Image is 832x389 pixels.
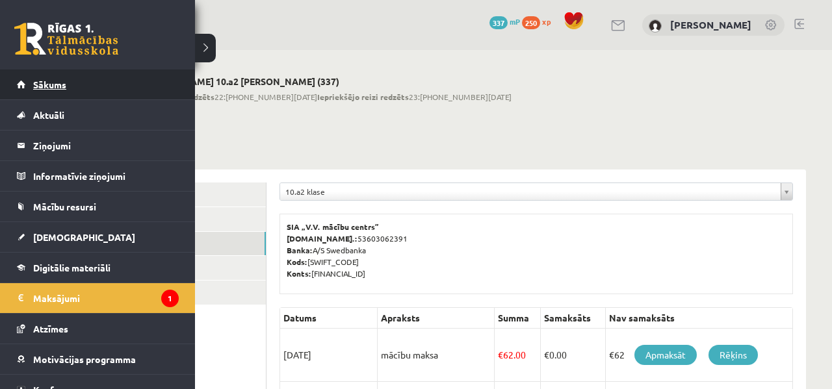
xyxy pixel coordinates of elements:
td: mācību maksa [378,329,495,382]
a: [PERSON_NAME] [670,18,751,31]
a: Mācību resursi [17,192,179,221]
p: 53603062391 A/S Swedbanka [SWIFT_CODE] [FINANCIAL_ID] [287,221,786,279]
span: [DEMOGRAPHIC_DATA] [33,231,135,243]
span: 10.a2 klase [285,183,775,200]
a: Motivācijas programma [17,344,179,374]
img: Jegors Rogoļevs [649,19,662,32]
legend: Ziņojumi [33,131,179,160]
a: Rīgas 1. Tālmācības vidusskola [14,23,118,55]
a: Informatīvie ziņojumi [17,161,179,191]
b: SIA „V.V. mācību centrs” [287,221,380,232]
span: € [544,349,549,360]
span: xp [542,16,551,27]
span: Mācību resursi [33,201,96,212]
legend: Informatīvie ziņojumi [33,161,179,191]
span: Digitālie materiāli [33,262,110,273]
td: [DATE] [280,329,378,382]
span: € [498,349,503,360]
a: Sākums [17,69,179,99]
b: Konts: [287,268,311,279]
td: 62.00 [495,329,541,382]
a: [DEMOGRAPHIC_DATA] [17,222,179,252]
span: Aktuāli [33,109,64,121]
span: 22:[PHONE_NUMBER][DATE] 23:[PHONE_NUMBER][DATE] [139,91,512,103]
a: Aktuāli [17,100,179,130]
td: 0.00 [541,329,606,382]
a: Ziņojumi [17,131,179,160]
th: Nav samaksāts [605,308,792,329]
a: Apmaksāt [634,345,697,365]
a: Atzīmes [17,314,179,344]
th: Summa [495,308,541,329]
th: Samaksāts [541,308,606,329]
th: Datums [280,308,378,329]
td: €62 [605,329,792,382]
i: 1 [161,290,179,307]
a: Digitālie materiāli [17,253,179,282]
a: Maksājumi1 [17,283,179,313]
span: Atzīmes [33,323,68,334]
span: Motivācijas programma [33,353,136,365]
b: Kods: [287,257,307,267]
a: 10.a2 klase [280,183,792,200]
span: mP [510,16,520,27]
a: Rēķins [708,345,758,365]
span: Sākums [33,79,66,90]
b: Iepriekšējo reizi redzēts [317,92,409,102]
a: 250 xp [522,16,557,27]
h2: [PERSON_NAME] 10.a2 [PERSON_NAME] (337) [139,76,512,87]
span: 337 [489,16,508,29]
span: 250 [522,16,540,29]
th: Apraksts [378,308,495,329]
legend: Maksājumi [33,283,179,313]
a: 337 mP [489,16,520,27]
b: [DOMAIN_NAME].: [287,233,357,244]
b: Banka: [287,245,313,255]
